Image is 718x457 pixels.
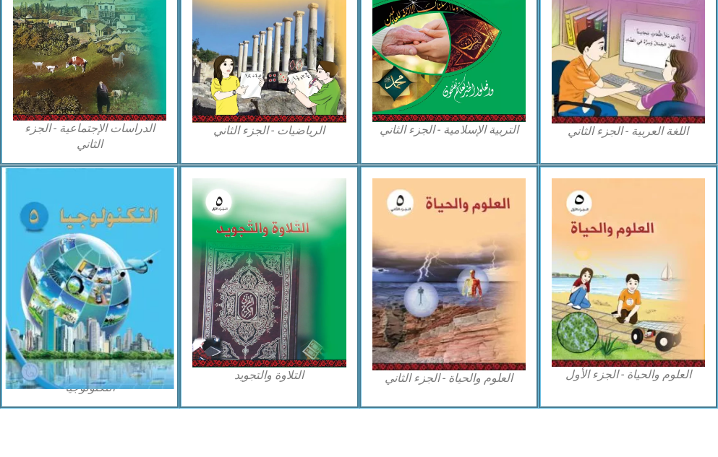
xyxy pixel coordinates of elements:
figcaption: العلوم والحياة - الجزء الأول [552,367,705,383]
figcaption: اللغة العربية - الجزء الثاني [552,123,705,139]
figcaption: الدراسات الإجتماعية - الجزء الثاني [13,121,166,153]
figcaption: التربية الإسلامية - الجزء الثاني [372,122,526,138]
figcaption: التلاوة والتجويد [192,367,346,383]
figcaption: الرياضيات - الجزء الثاني [192,123,346,139]
figcaption: العلوم والحياة - الجزء الثاني [372,370,526,386]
